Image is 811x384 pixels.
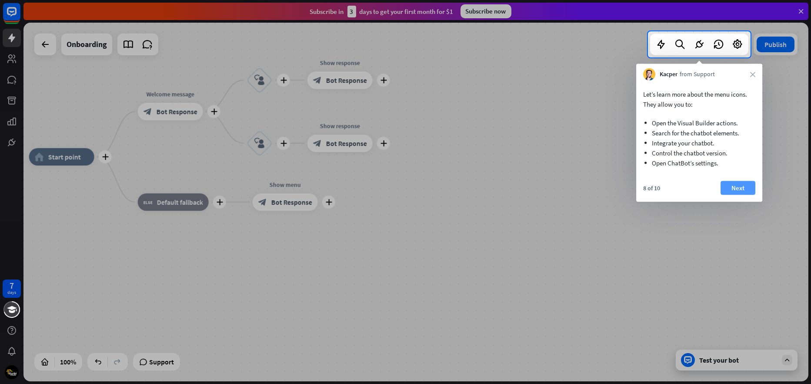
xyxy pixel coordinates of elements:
[643,89,755,109] p: Let’s learn more about the menu icons. They allow you to:
[660,70,678,79] span: Kacper
[721,181,755,195] button: Next
[652,158,747,168] li: Open ChatBot’s settings.
[652,128,747,138] li: Search for the chatbot elements.
[680,70,715,79] span: from Support
[652,148,747,158] li: Control the chatbot version.
[750,72,755,77] i: close
[643,184,660,192] div: 8 of 10
[652,118,747,128] li: Open the Visual Builder actions.
[7,3,33,30] button: Open LiveChat chat widget
[652,138,747,148] li: Integrate your chatbot.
